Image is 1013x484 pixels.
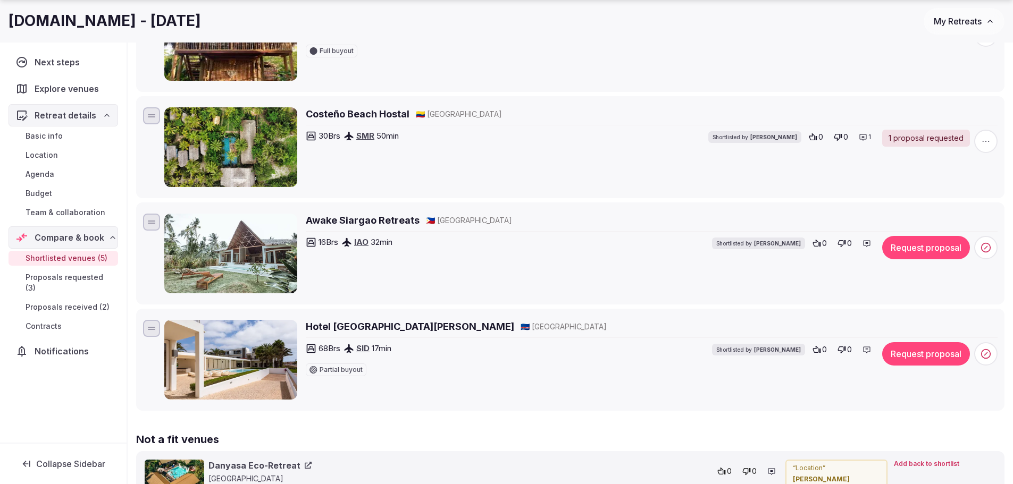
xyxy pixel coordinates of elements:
[416,109,425,120] button: 🇨🇴
[727,466,732,477] span: 0
[9,251,118,266] a: Shortlisted venues (5)
[427,109,502,120] span: [GEOGRAPHIC_DATA]
[834,342,855,357] button: 0
[416,109,425,118] span: 🇨🇴
[9,129,118,143] a: Basic info
[35,56,84,69] span: Next steps
[9,186,118,201] a: Budget
[712,237,805,249] div: Shortlisted by
[164,107,297,187] img: Costeño Beach Hostal
[320,48,354,54] span: Full buyout
[793,464,880,473] p: “ Location ”
[752,466,757,477] span: 0
[319,130,340,141] span: 30 Brs
[26,150,58,160] span: Location
[532,321,607,332] span: [GEOGRAPHIC_DATA]
[319,236,338,248] span: 16 Brs
[822,238,827,249] span: 0
[9,51,118,73] a: Next steps
[847,238,852,249] span: 0
[26,321,62,332] span: Contracts
[36,458,105,469] span: Collapse Sidebar
[924,8,1004,35] button: My Retreats
[9,340,118,362] a: Notifications
[306,107,409,121] a: Costeño Beach Hostal
[164,320,297,400] img: Hotel Dunas de Sal
[9,205,118,220] a: Team & collaboration
[9,452,118,475] button: Collapse Sidebar
[371,236,392,248] span: 32 min
[372,343,391,354] span: 17 min
[426,215,435,226] button: 🇵🇭
[306,320,514,333] a: Hotel [GEOGRAPHIC_DATA][PERSON_NAME]
[708,131,801,143] div: Shortlisted by
[426,216,435,225] span: 🇵🇭
[35,345,93,358] span: Notifications
[521,322,530,331] span: 🇨🇻
[750,133,797,141] span: [PERSON_NAME]
[35,82,103,95] span: Explore venues
[739,464,760,479] button: 0
[26,272,114,293] span: Proposals requested (3)
[521,321,530,332] button: 🇨🇻
[831,130,851,145] button: 0
[754,346,801,353] span: [PERSON_NAME]
[754,240,801,247] span: [PERSON_NAME]
[882,236,970,259] button: Request proposal
[136,432,1004,447] h2: Not a fit venues
[319,343,340,354] span: 68 Brs
[9,270,118,295] a: Proposals requested (3)
[26,188,52,199] span: Budget
[437,215,512,226] span: [GEOGRAPHIC_DATA]
[9,319,118,334] a: Contracts
[356,343,370,353] a: SID
[354,237,369,247] a: IAO
[712,344,805,355] div: Shortlisted by
[868,133,871,142] span: 1
[26,253,107,264] span: Shortlisted venues (5)
[26,131,63,141] span: Basic info
[882,130,970,147] a: 1 proposal requested
[822,344,827,355] span: 0
[809,342,830,357] button: 0
[9,11,201,31] h1: [DOMAIN_NAME] - [DATE]
[843,132,848,142] span: 0
[934,16,982,27] span: My Retreats
[208,460,312,471] a: Danyasa Eco-Retreat
[320,367,363,373] span: Partial buyout
[26,169,54,180] span: Agenda
[9,148,118,163] a: Location
[26,207,105,218] span: Team & collaboration
[9,78,118,100] a: Explore venues
[306,214,420,227] a: Awake Siargao Retreats
[847,344,852,355] span: 0
[35,231,104,244] span: Compare & book
[208,473,396,484] p: [GEOGRAPHIC_DATA]
[809,236,830,251] button: 0
[9,167,118,182] a: Agenda
[9,300,118,315] a: Proposals received (2)
[164,214,297,293] img: Awake Siargao Retreats
[714,464,735,479] button: 0
[26,302,110,312] span: Proposals received (2)
[356,131,374,141] a: SMR
[806,130,826,145] button: 0
[882,342,970,366] button: Request proposal
[793,475,880,484] cite: [PERSON_NAME]
[35,109,96,122] span: Retreat details
[894,460,959,469] span: Add back to shortlist
[834,236,855,251] button: 0
[818,132,823,142] span: 0
[376,130,399,141] span: 50 min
